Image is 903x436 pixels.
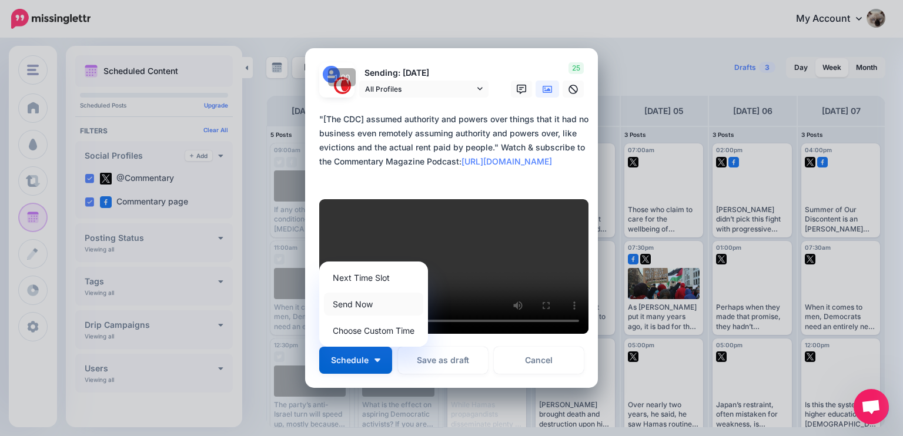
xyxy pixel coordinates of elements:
[494,347,584,374] a: Cancel
[324,319,423,342] a: Choose Custom Time
[374,358,380,362] img: arrow-down-white.png
[319,112,590,169] div: "[The CDC] assumed authority and powers over things that it had no business even remotely assumin...
[324,293,423,316] a: Send Now
[398,347,488,374] button: Save as draft
[359,81,489,98] a: All Profiles
[324,266,423,289] a: Next Time Slot
[365,83,474,95] span: All Profiles
[568,62,584,74] span: 25
[319,261,428,347] div: Schedule
[319,347,392,374] button: Schedule
[359,66,489,80] p: Sending: [DATE]
[323,66,340,83] img: user_default_image.png
[331,356,369,364] span: Schedule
